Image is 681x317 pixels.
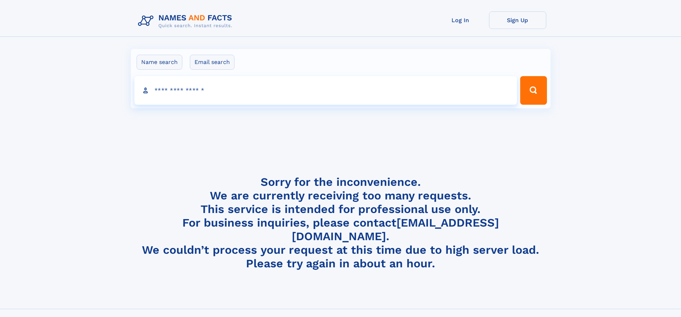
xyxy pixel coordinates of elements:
[489,11,546,29] a: Sign Up
[292,216,499,243] a: [EMAIL_ADDRESS][DOMAIN_NAME]
[135,11,238,31] img: Logo Names and Facts
[520,76,547,105] button: Search Button
[432,11,489,29] a: Log In
[137,55,182,70] label: Name search
[134,76,517,105] input: search input
[190,55,235,70] label: Email search
[135,175,546,271] h4: Sorry for the inconvenience. We are currently receiving too many requests. This service is intend...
